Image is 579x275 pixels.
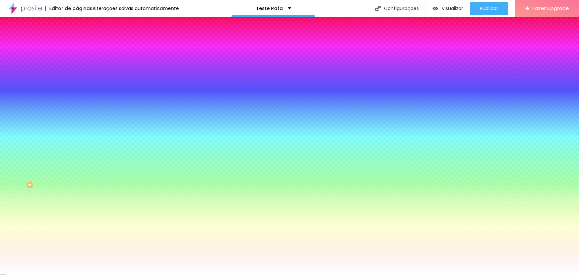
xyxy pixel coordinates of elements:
[442,6,463,11] span: Visualizar
[375,6,381,11] img: Icone
[470,2,508,15] button: Publicar
[45,6,92,11] div: Editor de páginas
[433,6,438,11] img: view-1.svg
[532,5,569,11] span: Fazer Upgrade
[256,6,283,11] p: Teste Rafa
[480,6,498,11] span: Publicar
[92,6,179,11] div: Alterações salvas automaticamente
[426,2,470,15] button: Visualizar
